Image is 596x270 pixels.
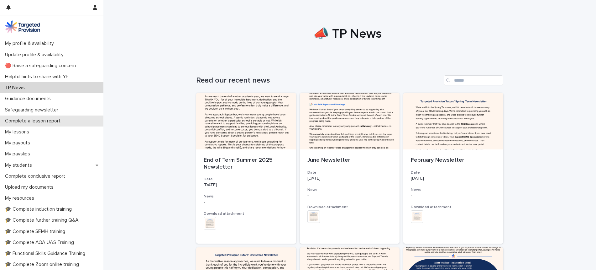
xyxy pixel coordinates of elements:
[3,74,74,80] p: Helpful hints to share with YP
[300,93,400,244] a: June NewsletterDate[DATE]News-Download attachment
[3,40,59,46] p: My profile & availability
[196,76,441,85] h1: Read our recent news
[3,96,56,102] p: Guidance documents
[307,157,392,164] p: June Newsletter
[194,26,501,41] h1: 📣 TP News
[3,63,81,69] p: 🔴 Raise a safeguarding concern
[403,93,503,244] a: February NewsletterDate[DATE]News-Download attachment
[411,176,496,181] p: [DATE]
[204,157,289,170] p: End of Term Summer 2025 Newsletter
[3,151,35,157] p: My payslips
[3,129,34,135] p: My lessons
[307,187,392,192] h3: News
[3,217,84,223] p: 🎓 Complete further training Q&A
[3,262,84,267] p: 🎓 Complete Zoom online training
[3,85,30,91] p: TP News
[3,162,37,168] p: My students
[3,195,39,201] p: My resources
[307,176,392,181] p: [DATE]
[3,251,90,256] p: 🎓 Functional Skills Guidance Training
[3,173,70,179] p: Complete conclusive report
[411,170,496,175] h3: Date
[411,157,496,164] p: February Newsletter
[204,177,289,182] h3: Date
[307,170,392,175] h3: Date
[444,75,503,85] input: Search
[307,193,309,198] span: -
[3,240,79,246] p: 🎓 Complete AQA UAS Training
[411,193,412,198] span: -
[3,229,70,235] p: 🎓 Complete SEMH training
[3,52,69,58] p: Update profile & availability
[3,118,65,124] p: Complete a lesson report
[411,187,496,192] h3: News
[3,107,63,113] p: Safeguarding newsletter
[204,194,289,199] h3: News
[196,93,296,244] a: End of Term Summer 2025 NewsletterDate[DATE]News-Download attachment
[204,211,289,216] h3: Download attachment
[411,205,496,210] h3: Download attachment
[3,184,59,190] p: Upload my documents
[204,200,205,204] span: -
[307,205,392,210] h3: Download attachment
[5,20,40,33] img: M5nRWzHhSzIhMunXDL62
[3,206,77,212] p: 🎓 Complete induction training
[3,140,35,146] p: My payouts
[204,182,289,188] p: [DATE]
